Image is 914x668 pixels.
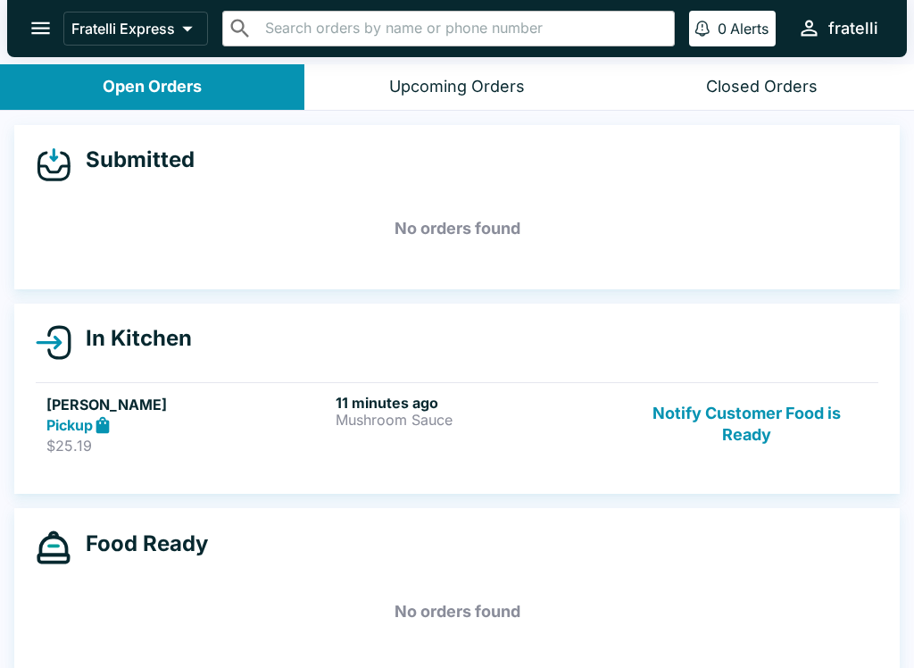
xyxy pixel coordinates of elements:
[36,580,878,644] h5: No orders found
[336,412,618,428] p: Mushroom Sauce
[103,77,202,97] div: Open Orders
[828,18,878,39] div: fratelli
[389,77,525,97] div: Upcoming Orders
[730,20,769,38] p: Alerts
[36,196,878,261] h5: No orders found
[71,530,208,557] h4: Food Ready
[63,12,208,46] button: Fratelli Express
[18,5,63,51] button: open drawer
[336,394,618,412] h6: 11 minutes ago
[46,394,328,415] h5: [PERSON_NAME]
[260,16,667,41] input: Search orders by name or phone number
[71,146,195,173] h4: Submitted
[626,394,868,455] button: Notify Customer Food is Ready
[46,437,328,455] p: $25.19
[790,9,885,47] button: fratelli
[36,382,878,466] a: [PERSON_NAME]Pickup$25.1911 minutes agoMushroom SauceNotify Customer Food is Ready
[71,325,192,352] h4: In Kitchen
[46,416,93,434] strong: Pickup
[718,20,727,38] p: 0
[71,20,175,38] p: Fratelli Express
[706,77,818,97] div: Closed Orders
